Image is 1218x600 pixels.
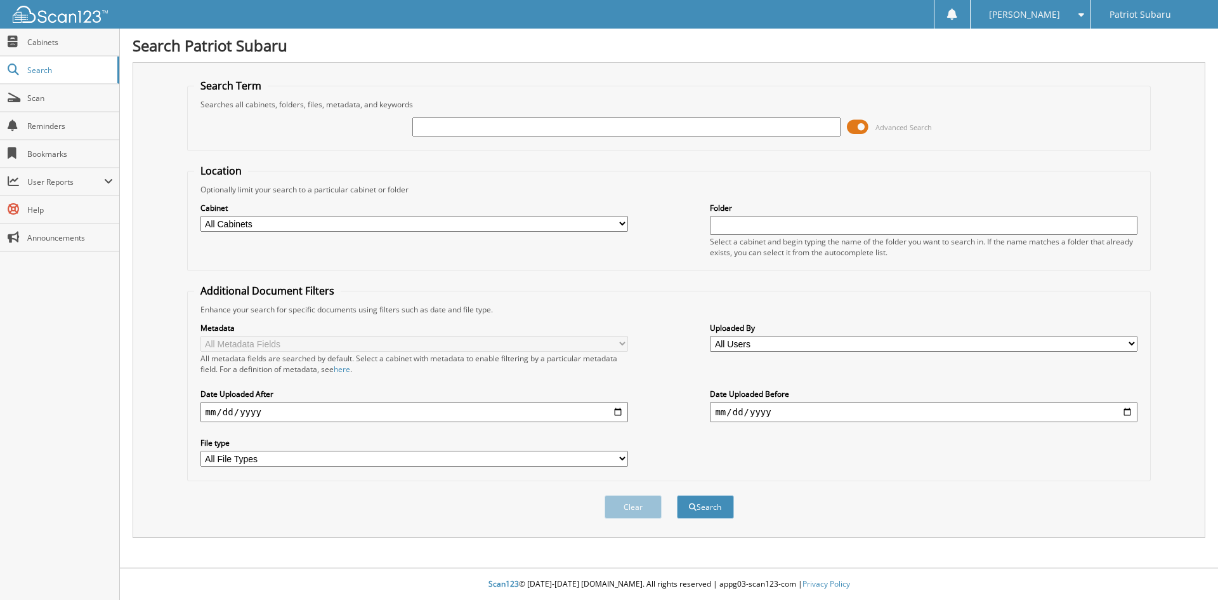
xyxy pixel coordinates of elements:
legend: Additional Document Filters [194,284,341,298]
div: © [DATE]-[DATE] [DOMAIN_NAME]. All rights reserved | appg03-scan123-com | [120,569,1218,600]
span: Patriot Subaru [1110,11,1171,18]
span: Help [27,204,113,215]
label: Uploaded By [710,323,1137,333]
span: Search [27,65,111,76]
legend: Search Term [194,79,268,93]
h1: Search Patriot Subaru [133,35,1205,56]
span: Reminders [27,121,113,131]
label: Cabinet [200,203,628,213]
span: Scan [27,93,113,103]
div: Optionally limit your search to a particular cabinet or folder [194,184,1144,195]
span: [PERSON_NAME] [989,11,1060,18]
span: User Reports [27,177,104,187]
a: Privacy Policy [802,578,850,589]
span: Cabinets [27,37,113,48]
label: Metadata [200,323,628,333]
span: Scan123 [488,578,519,589]
input: start [200,402,628,422]
div: Enhance your search for specific documents using filters such as date and file type. [194,304,1144,315]
label: Folder [710,203,1137,213]
label: File type [200,437,628,448]
iframe: Chat Widget [1155,539,1218,600]
div: All metadata fields are searched by default. Select a cabinet with metadata to enable filtering b... [200,353,628,375]
input: end [710,402,1137,422]
span: Advanced Search [875,123,932,132]
div: Select a cabinet and begin typing the name of the folder you want to search in. If the name match... [710,236,1137,258]
img: scan123-logo-white.svg [13,6,108,23]
button: Clear [605,495,662,519]
label: Date Uploaded Before [710,389,1137,399]
label: Date Uploaded After [200,389,628,399]
span: Bookmarks [27,149,113,159]
legend: Location [194,164,248,178]
a: here [334,364,350,375]
div: Searches all cabinets, folders, files, metadata, and keywords [194,99,1144,110]
span: Announcements [27,232,113,243]
button: Search [677,495,734,519]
